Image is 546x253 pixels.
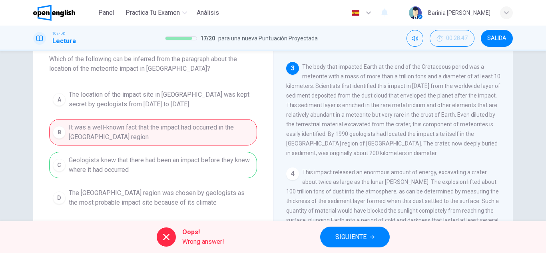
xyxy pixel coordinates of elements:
span: Wrong answer! [182,237,224,247]
div: 3 [286,62,299,75]
button: Análisis [193,6,222,20]
span: Which of the following can be inferred from the paragraph about the location of the meteorite imp... [49,54,257,74]
span: Análisis [197,8,219,18]
div: Barinia [PERSON_NAME] [428,8,490,18]
span: Practica tu examen [126,8,180,18]
img: OpenEnglish logo [33,5,75,21]
span: 17 / 20 [200,34,215,43]
button: SIGUIENTE [320,227,390,247]
span: SALIDA [487,35,506,42]
span: para una nueva Puntuación Proyectada [218,34,318,43]
button: Practica tu examen [122,6,190,20]
span: Panel [98,8,114,18]
span: 00:28:47 [446,35,468,42]
button: 00:28:47 [430,30,474,47]
button: Panel [94,6,119,20]
a: OpenEnglish logo [33,5,94,21]
span: The body that impacted Earth at the end of the Cretaceous period was a meteorite with a mass of m... [286,64,500,156]
span: SIGUIENTE [335,231,367,243]
img: es [351,10,361,16]
button: SALIDA [481,30,513,47]
h1: Lectura [52,36,76,46]
img: Profile picture [409,6,422,19]
div: Silenciar [407,30,423,47]
div: 4 [286,167,299,180]
span: Oops! [182,227,224,237]
div: Ocultar [430,30,474,47]
span: TOEFL® [52,31,65,36]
